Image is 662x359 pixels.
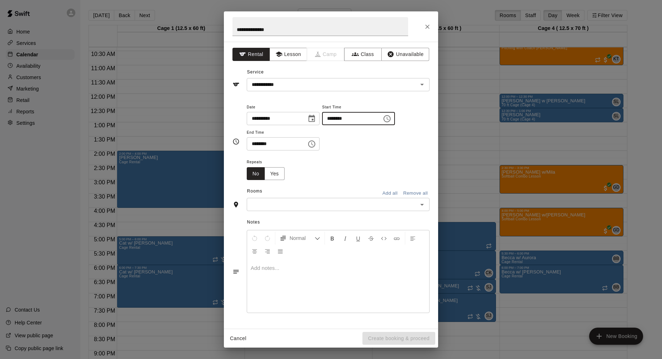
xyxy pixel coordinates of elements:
[352,232,364,245] button: Format Underline
[378,188,401,199] button: Add all
[401,188,430,199] button: Remove all
[249,245,261,257] button: Center Align
[247,217,430,228] span: Notes
[247,167,265,180] button: No
[344,48,382,61] button: Class
[232,268,240,275] svg: Notes
[247,167,285,180] div: outlined button group
[261,232,274,245] button: Redo
[261,245,274,257] button: Right Align
[365,232,377,245] button: Format Strikethrough
[227,332,250,345] button: Cancel
[407,232,419,245] button: Left Align
[232,48,270,61] button: Rental
[277,232,323,245] button: Formatting Options
[232,81,240,88] svg: Service
[247,103,320,112] span: Date
[378,232,390,245] button: Insert Code
[307,48,345,61] span: Camps can only be created in the Services page
[247,128,320,138] span: End Time
[247,70,264,75] span: Service
[380,112,394,126] button: Choose time, selected time is 1:00 PM
[421,20,434,33] button: Close
[305,137,319,151] button: Choose time, selected time is 2:30 PM
[391,232,403,245] button: Insert Link
[326,232,338,245] button: Format Bold
[270,48,307,61] button: Lesson
[305,112,319,126] button: Choose date, selected date is Oct 13, 2025
[274,245,286,257] button: Justify Align
[417,80,427,89] button: Open
[381,48,429,61] button: Unavailable
[417,200,427,210] button: Open
[247,189,262,194] span: Rooms
[247,158,290,167] span: Repeats
[249,232,261,245] button: Undo
[290,235,315,242] span: Normal
[322,103,395,112] span: Start Time
[232,201,240,208] svg: Rooms
[232,138,240,145] svg: Timing
[339,232,351,245] button: Format Italics
[265,167,285,180] button: Yes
